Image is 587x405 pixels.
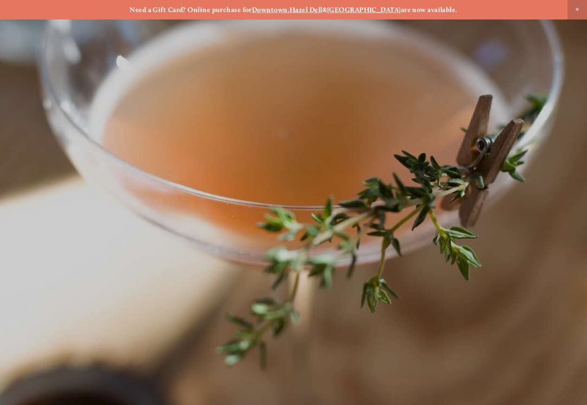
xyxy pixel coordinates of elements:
strong: are now available. [401,6,458,14]
strong: , [288,6,290,14]
a: [GEOGRAPHIC_DATA] [327,6,401,14]
a: Hazel Dell [290,6,323,14]
strong: & [323,6,327,14]
strong: Need a Gift Card? Online purchase for [129,6,252,14]
a: Downtown [252,6,288,14]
